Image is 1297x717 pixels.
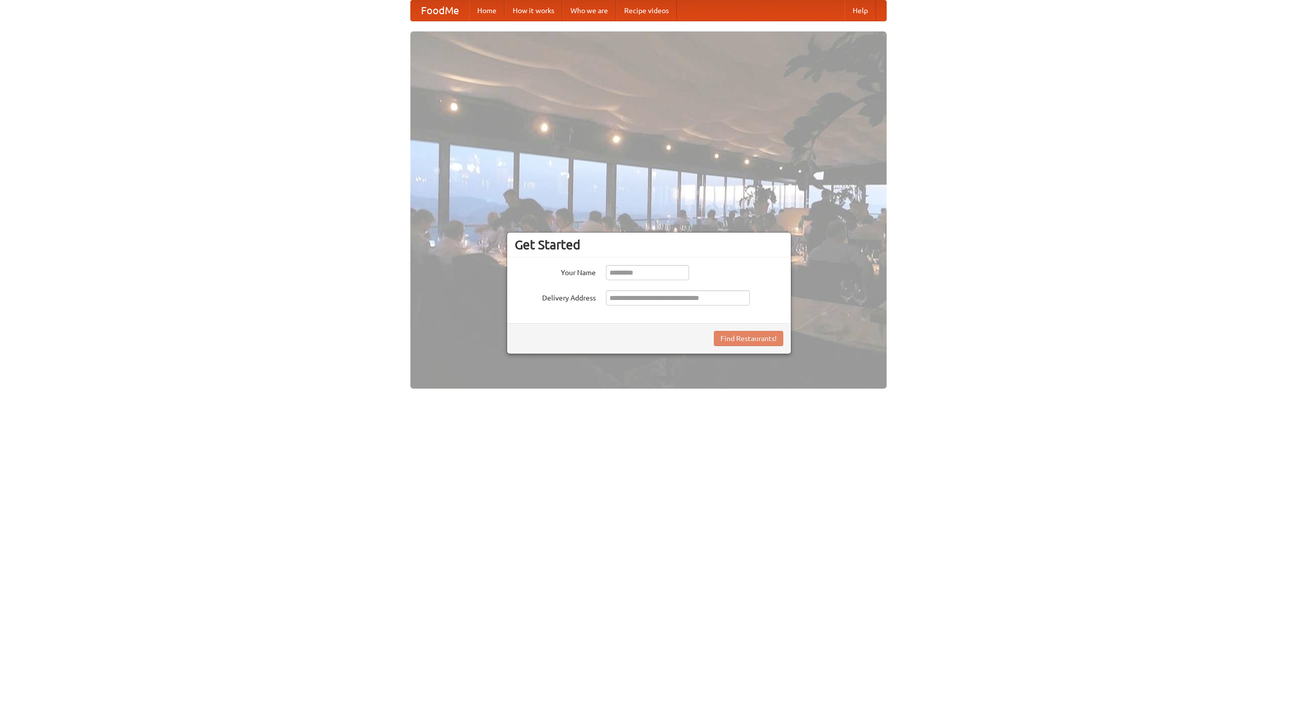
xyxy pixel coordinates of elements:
a: Who we are [562,1,616,21]
a: How it works [505,1,562,21]
a: FoodMe [411,1,469,21]
a: Recipe videos [616,1,677,21]
button: Find Restaurants! [714,331,783,346]
label: Delivery Address [515,290,596,303]
label: Your Name [515,265,596,278]
h3: Get Started [515,237,783,252]
a: Home [469,1,505,21]
a: Help [845,1,876,21]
